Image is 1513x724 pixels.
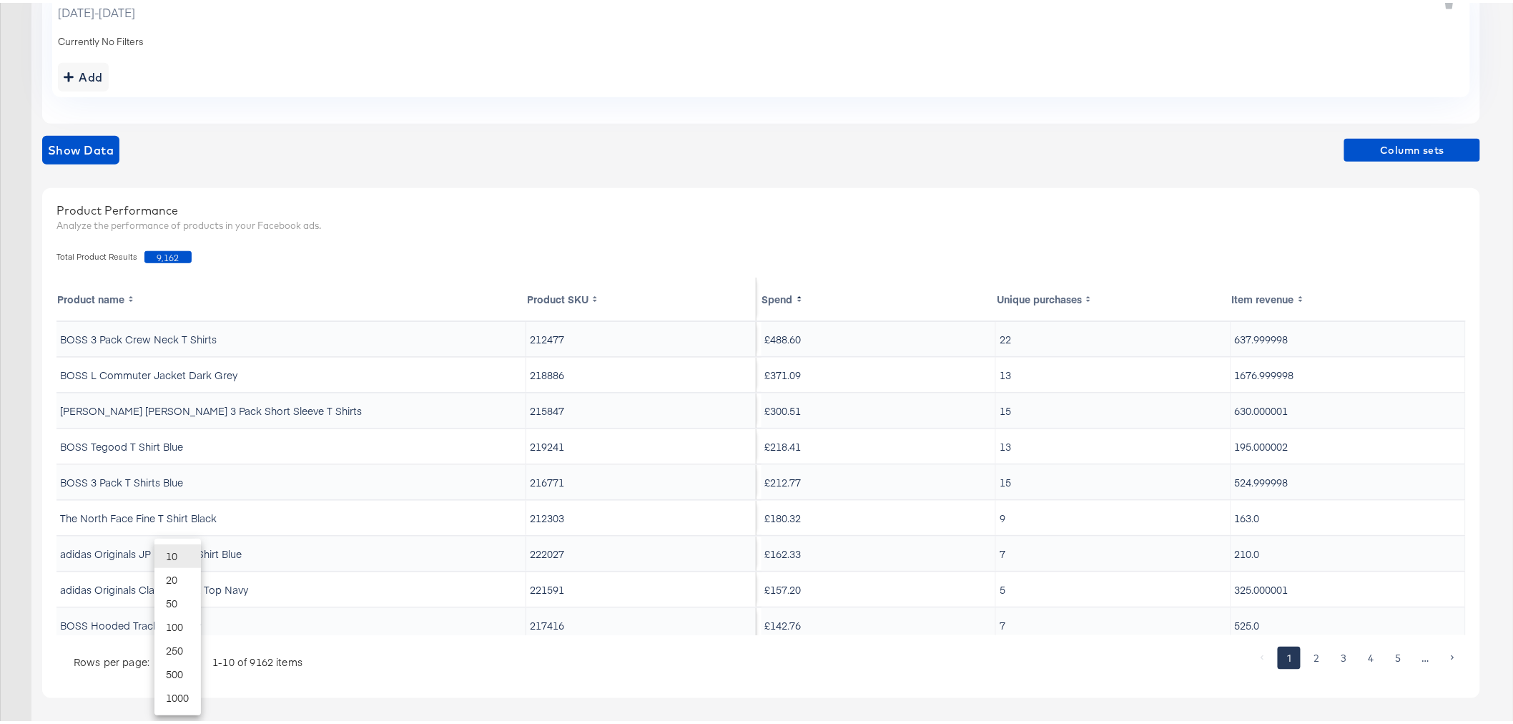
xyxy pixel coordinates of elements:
[154,612,201,636] li: 100
[154,589,201,612] li: 50
[154,565,201,589] li: 20
[154,636,201,660] li: 250
[154,683,201,707] li: 1000
[154,542,201,565] li: 10
[154,660,201,683] li: 500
